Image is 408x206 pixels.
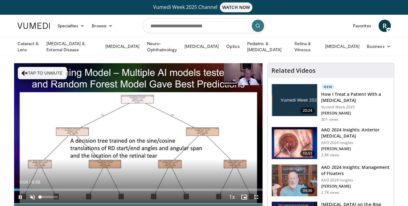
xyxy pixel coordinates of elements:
a: Neuro-Ophthalmology [143,41,181,53]
h4: Related Videos [271,67,316,74]
a: Specialties [54,20,88,32]
button: Playback Rate [226,191,238,203]
a: [MEDICAL_DATA] & External Disease [43,41,101,53]
p: Vumedi Week 2025 [321,105,390,110]
img: VuMedi Logo [17,23,50,29]
p: AAO 2024 Insights [321,140,390,145]
img: 02d29458-18ce-4e7f-be78-7423ab9bdffd.jpg.150x105_q85_crop-smart_upscale.jpg [272,84,317,116]
a: Cataract & Lens [14,41,43,53]
button: Enable picture-in-picture mode [238,191,250,203]
a: Business [363,40,394,52]
a: Vumedi Week 2025 ChannelWATCH NOW [18,2,390,12]
p: AAO 2024 Insights [321,178,390,183]
a: Optics [223,40,243,52]
button: Fullscreen [250,191,262,203]
span: 6:08 [32,180,40,185]
video-js: Video Player [14,63,263,204]
p: New [321,84,335,90]
a: Retina & Vitreous [291,41,321,53]
a: Browse [88,20,116,32]
p: 2.8K views [321,153,339,157]
img: fd942f01-32bb-45af-b226-b96b538a46e6.150x105_q85_crop-smart_upscale.jpg [272,127,317,159]
span: 10:51 [300,150,315,157]
div: Volume Level [40,196,58,198]
h3: AAO 2024 Insights: Anterior [MEDICAL_DATA] [321,127,390,139]
a: 20:24 New How I Treat a Patient With a [MEDICAL_DATA] Vumedi Week 2025 [PERSON_NAME] 301 views [271,84,390,122]
a: [MEDICAL_DATA] [181,40,223,52]
img: 8e655e61-78ac-4b3e-a4e7-f43113671c25.150x105_q85_crop-smart_upscale.jpg [272,165,317,196]
a: [MEDICAL_DATA] [101,40,143,52]
a: 04:36 AAO 2024 Insights: Management of Floaters AAO 2024 Insights [PERSON_NAME] 2.7K views [271,164,390,197]
a: [MEDICAL_DATA] [321,40,363,52]
a: R [379,20,391,32]
a: 10:51 AAO 2024 Insights: Anterior [MEDICAL_DATA] AAO 2024 Insights [PERSON_NAME] 2.8K views [271,127,390,159]
h3: AAO 2024 Insights: Management of Floaters [321,164,390,177]
p: 2.7K views [321,190,339,195]
p: [PERSON_NAME] [321,146,390,151]
input: Search topics, interventions [143,18,266,33]
span: WATCH NOW [220,2,252,12]
button: Tap to unmute [18,67,67,79]
p: [PERSON_NAME] [321,111,390,116]
a: Favorites [349,20,375,32]
span: 04:36 [300,188,315,194]
a: Pediatric & [MEDICAL_DATA] [243,41,291,53]
span: / [29,180,31,185]
div: Progress Bar [14,189,263,191]
span: 20:24 [300,107,315,114]
p: 301 views [321,117,338,122]
button: Pause [14,191,26,203]
p: [PERSON_NAME] [321,184,390,189]
h3: How I Treat a Patient With a [MEDICAL_DATA] [321,91,390,103]
button: Unmute [26,191,39,203]
span: 0:04 [20,180,28,185]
